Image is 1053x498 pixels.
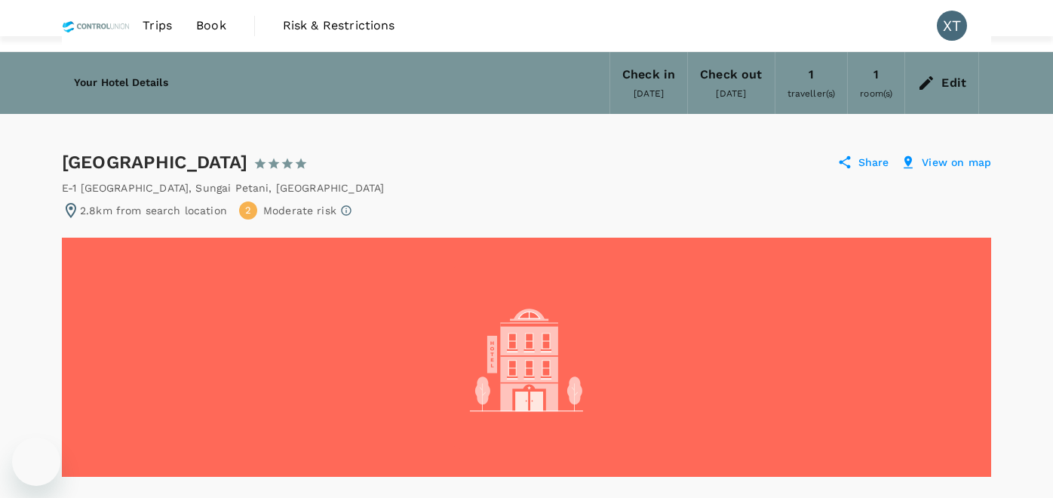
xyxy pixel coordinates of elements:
div: 1 [873,64,879,85]
div: XT [937,11,967,41]
span: Risk & Restrictions [283,17,395,35]
p: View on map [922,155,991,170]
span: [DATE] [634,88,664,99]
div: [GEOGRAPHIC_DATA] [62,150,321,174]
div: Check out [700,64,762,85]
div: 1 [809,64,814,85]
iframe: Number of unread messages [48,435,78,450]
span: room(s) [860,88,892,99]
span: traveller(s) [787,88,836,99]
h6: Your Hotel Details [74,75,168,91]
span: Book [196,17,226,35]
p: Moderate risk [263,203,336,218]
span: [DATE] [716,88,746,99]
iframe: Button to launch messaging window, 4 unread messages [12,438,60,486]
div: Check in [622,64,675,85]
span: 2 [245,204,251,218]
p: 2.8km from search location [80,203,227,218]
div: Edit [941,72,966,94]
div: E-1 [GEOGRAPHIC_DATA] , Sungai Petani , [GEOGRAPHIC_DATA] [62,180,384,195]
span: Trips [143,17,172,35]
p: Share [858,155,889,170]
img: Control Union Malaysia Sdn. Bhd. [62,9,130,42]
